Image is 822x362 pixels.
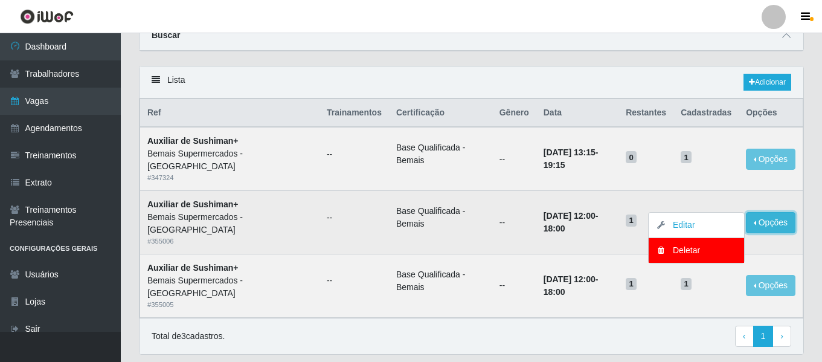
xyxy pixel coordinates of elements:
th: Ref [140,99,319,128]
td: -- [492,191,536,254]
span: 1 [681,151,692,163]
a: Previous [735,326,754,347]
time: [DATE] 12:00 [544,274,596,284]
span: 1 [626,278,637,290]
strong: Auxiliar de Sushiman+ [147,199,239,209]
span: 0 [626,151,637,163]
strong: Auxiliar de Sushiman+ [147,136,239,146]
div: # 355005 [147,300,312,310]
img: CoreUI Logo [20,9,74,24]
span: ‹ [743,331,746,341]
div: # 355006 [147,236,312,247]
span: › [780,331,783,341]
time: [DATE] 13:15 [544,147,596,157]
span: 1 [681,278,692,290]
div: Deletar [661,244,732,257]
th: Certificação [389,99,492,128]
th: Restantes [618,99,673,128]
a: Editar [661,220,695,230]
a: 1 [753,326,774,347]
th: Trainamentos [319,99,389,128]
button: Opções [746,212,795,233]
th: Gênero [492,99,536,128]
strong: - [544,147,599,170]
strong: - [544,274,599,297]
nav: pagination [735,326,791,347]
time: 18:00 [544,287,565,297]
span: 1 [626,215,637,227]
div: Lista [140,66,803,99]
ul: -- [327,148,382,161]
strong: Auxiliar de Sushiman+ [147,263,239,273]
th: Opções [739,99,803,128]
button: Opções [746,275,795,296]
li: Base Qualificada - Bemais [396,205,485,230]
button: Opções [746,149,795,170]
div: Bemais Supermercados - [GEOGRAPHIC_DATA] [147,211,312,236]
td: -- [492,254,536,317]
strong: Buscar [152,30,180,40]
a: Next [772,326,791,347]
th: Cadastradas [673,99,739,128]
a: Adicionar [743,74,791,91]
time: 18:00 [544,224,565,233]
time: 19:15 [544,160,565,170]
div: Bemais Supermercados - [GEOGRAPHIC_DATA] [147,147,312,173]
strong: - [544,211,599,233]
time: [DATE] 12:00 [544,211,596,221]
ul: -- [327,274,382,287]
div: # 347324 [147,173,312,183]
li: Base Qualificada - Bemais [396,268,485,294]
td: -- [492,127,536,190]
th: Data [536,99,618,128]
li: Base Qualificada - Bemais [396,141,485,167]
p: Total de 3 cadastros. [152,330,225,343]
div: Bemais Supermercados - [GEOGRAPHIC_DATA] [147,274,312,300]
ul: -- [327,212,382,224]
